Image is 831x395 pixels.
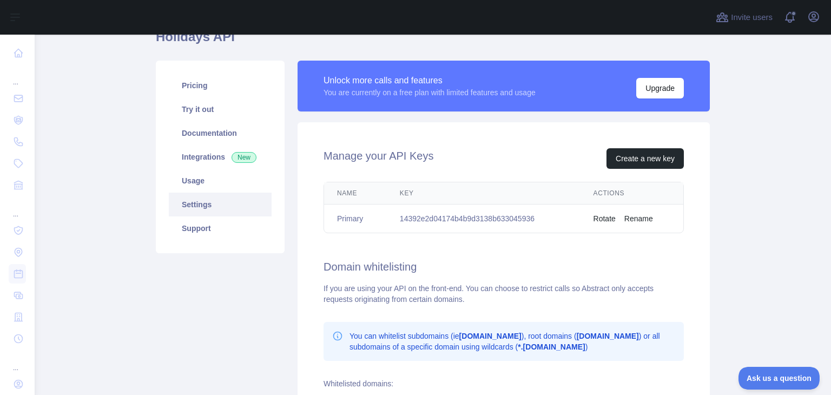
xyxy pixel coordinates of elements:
b: [DOMAIN_NAME] [577,332,639,340]
div: You are currently on a free plan with limited features and usage [324,87,536,98]
th: Name [324,182,387,205]
div: ... [9,197,26,219]
a: Settings [169,193,272,216]
a: Usage [169,169,272,193]
span: New [232,152,256,163]
h1: Holidays API [156,28,710,54]
h2: Domain whitelisting [324,259,684,274]
h2: Manage your API Keys [324,148,433,169]
div: ... [9,65,26,87]
b: [DOMAIN_NAME] [459,332,522,340]
button: Create a new key [606,148,684,169]
span: Invite users [731,11,773,24]
button: Rotate [593,213,616,224]
a: Try it out [169,97,272,121]
a: Documentation [169,121,272,145]
th: Key [387,182,581,205]
td: Primary [324,205,387,233]
td: 14392e2d04174b4b9d3138b633045936 [387,205,581,233]
iframe: Toggle Customer Support [738,367,820,390]
div: ... [9,351,26,372]
button: Upgrade [636,78,684,98]
p: You can whitelist subdomains (ie ), root domains ( ) or all subdomains of a specific domain using... [349,331,675,352]
button: Invite users [714,9,775,26]
b: *.[DOMAIN_NAME] [518,343,585,351]
th: Actions [581,182,683,205]
label: Whitelisted domains: [324,379,393,388]
a: Integrations New [169,145,272,169]
a: Support [169,216,272,240]
button: Rename [624,213,653,224]
div: If you are using your API on the front-end. You can choose to restrict calls so Abstract only acc... [324,283,684,305]
a: Pricing [169,74,272,97]
div: Unlock more calls and features [324,74,536,87]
